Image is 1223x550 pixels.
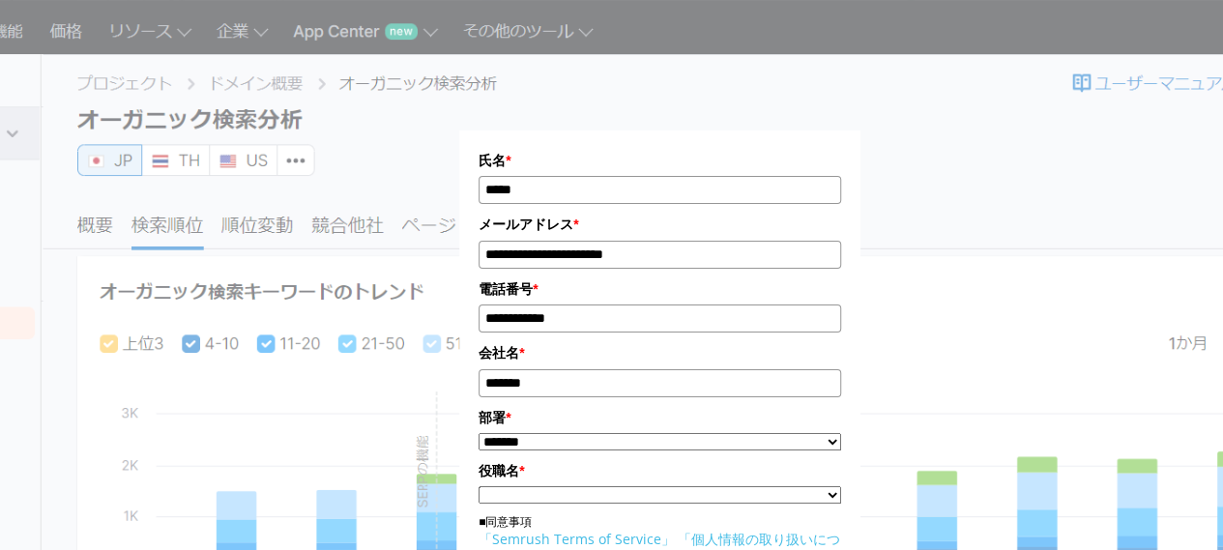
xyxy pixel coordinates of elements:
label: メールアドレス [479,214,841,235]
label: 役職名 [479,460,841,481]
label: 部署 [479,407,841,428]
label: 氏名 [479,150,841,171]
label: 会社名 [479,342,841,363]
a: 「Semrush Terms of Service」 [479,530,675,548]
label: 電話番号 [479,278,841,300]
